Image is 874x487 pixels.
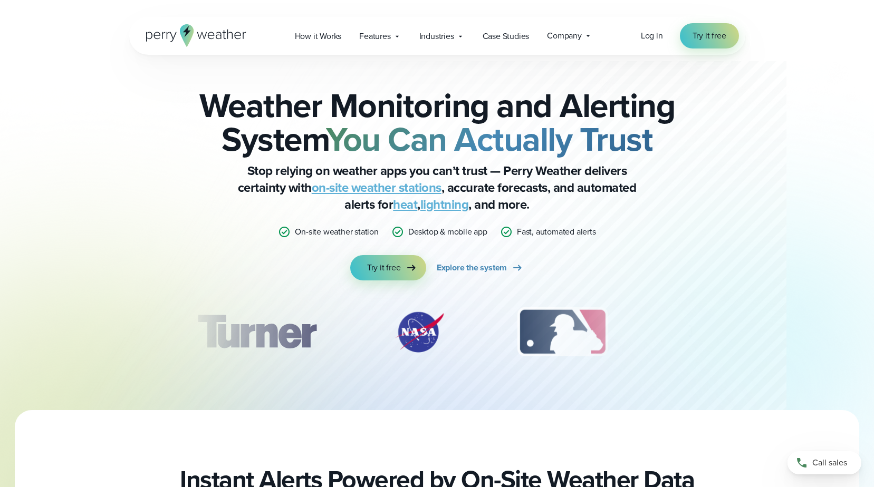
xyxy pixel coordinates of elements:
a: lightning [420,195,469,214]
span: Company [547,30,582,42]
h2: Weather Monitoring and Alerting System [182,89,693,156]
span: How it Works [295,30,342,43]
p: Desktop & mobile app [408,226,487,238]
p: Stop relying on weather apps you can’t trust — Perry Weather delivers certainty with , accurate f... [226,162,648,213]
div: 2 of 12 [382,306,456,358]
div: 1 of 12 [181,306,331,358]
div: slideshow [182,306,693,364]
p: Fast, automated alerts [517,226,596,238]
a: Try it free [350,255,426,280]
a: Case Studies [474,25,539,47]
div: 3 of 12 [507,306,618,358]
span: Try it free [693,30,726,42]
a: heat [393,195,417,214]
img: MLB.svg [507,306,618,358]
img: NASA.svg [382,306,456,358]
a: How it Works [286,25,351,47]
span: Call sales [812,456,847,469]
img: Turner-Construction_1.svg [181,306,331,358]
span: Try it free [367,261,401,274]
a: Try it free [680,23,739,48]
span: Industries [419,30,454,43]
a: Call sales [787,451,861,474]
span: Explore the system [437,261,507,274]
a: Log in [641,30,663,42]
img: PGA.svg [669,306,753,358]
a: on-site weather stations [312,178,441,197]
span: Case Studies [483,30,530,43]
span: Features [359,30,390,43]
div: 4 of 12 [669,306,753,358]
strong: You Can Actually Trust [326,114,652,164]
p: On-site weather station [295,226,378,238]
a: Explore the system [437,255,524,280]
